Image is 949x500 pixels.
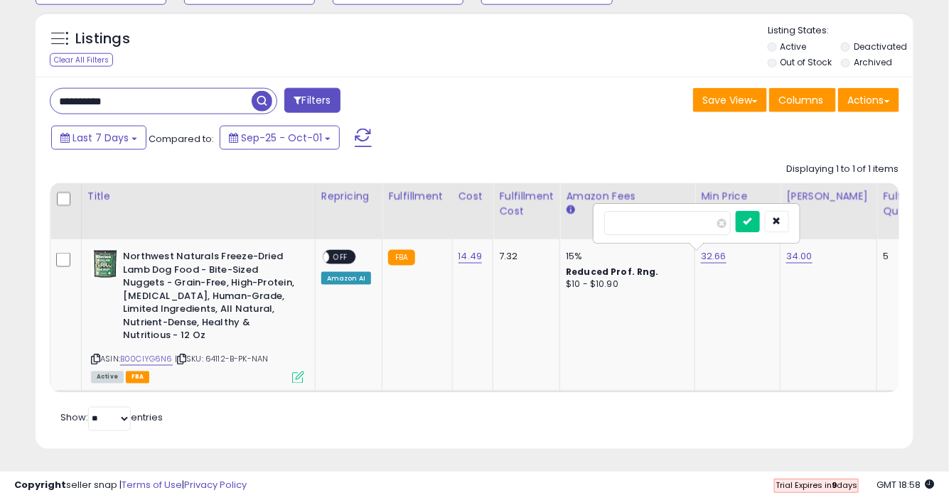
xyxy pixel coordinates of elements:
[75,29,130,49] h5: Listings
[838,88,899,112] button: Actions
[175,354,269,365] span: | SKU: 64112-B-PK-NAN
[184,478,247,491] a: Privacy Policy
[51,126,146,150] button: Last 7 Days
[14,479,247,492] div: seller snap | |
[459,249,483,263] a: 14.49
[769,88,836,112] button: Columns
[459,189,488,204] div: Cost
[87,189,309,204] div: Title
[388,189,446,204] div: Fulfillment
[91,250,119,278] img: 515BUukKBkL._SL40_.jpg
[91,371,124,384] span: All listings currently available for purchase on Amazon
[149,132,214,146] span: Compared to:
[786,249,813,263] a: 34.00
[14,478,66,491] strong: Copyright
[701,189,774,204] div: Min Price
[284,88,340,113] button: Filters
[122,478,182,491] a: Terms of Use
[329,251,352,263] span: OFF
[877,478,935,491] span: 2025-10-9 18:58 GMT
[241,131,322,145] span: Sep-25 - Oct-01
[120,354,173,366] a: B00CIYG6N6
[388,250,414,266] small: FBA
[786,189,871,204] div: [PERSON_NAME]
[566,204,574,217] small: Amazon Fees.
[854,40,907,53] label: Deactivated
[321,189,376,204] div: Repricing
[768,24,913,38] p: Listing States:
[781,40,807,53] label: Active
[123,250,296,346] b: Northwest Naturals Freeze-Dried Lamb Dog Food - Bite-Sized Nuggets - Grain-Free, High-Protein, [M...
[883,250,927,263] div: 5
[693,88,767,112] button: Save View
[566,189,689,204] div: Amazon Fees
[126,371,150,384] span: FBA
[701,249,727,263] a: 32.66
[776,479,857,491] span: Trial Expires in days
[321,272,371,285] div: Amazon AI
[499,250,549,263] div: 7.32
[883,189,932,219] div: Fulfillable Quantity
[220,126,340,150] button: Sep-25 - Oct-01
[832,479,837,491] b: 9
[566,266,659,278] b: Reduced Prof. Rng.
[566,278,684,290] div: $10 - $10.90
[91,250,304,382] div: ASIN:
[499,189,554,219] div: Fulfillment Cost
[854,56,892,68] label: Archived
[60,411,163,425] span: Show: entries
[50,53,113,67] div: Clear All Filters
[786,163,899,176] div: Displaying 1 to 1 of 1 items
[566,250,684,263] div: 15%
[781,56,832,68] label: Out of Stock
[73,131,129,145] span: Last 7 Days
[778,93,823,107] span: Columns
